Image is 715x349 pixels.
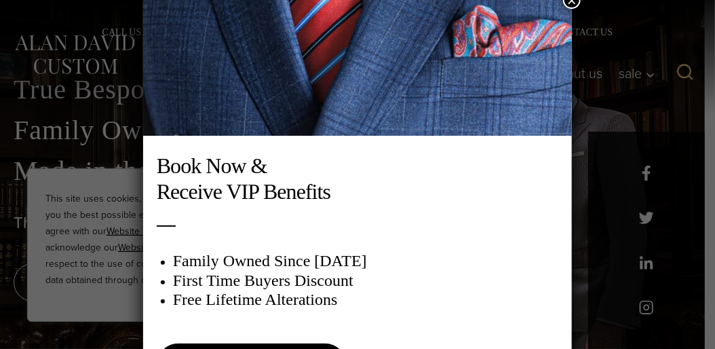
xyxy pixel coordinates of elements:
h3: First Time Buyers Discount [173,271,558,291]
h3: Free Lifetime Alterations [173,290,558,310]
span: 1 new [28,10,64,22]
h2: Book Now & Receive VIP Benefits [157,153,558,205]
h3: Family Owned Since [DATE] [173,251,558,271]
button: Minimize widget [212,16,233,35]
